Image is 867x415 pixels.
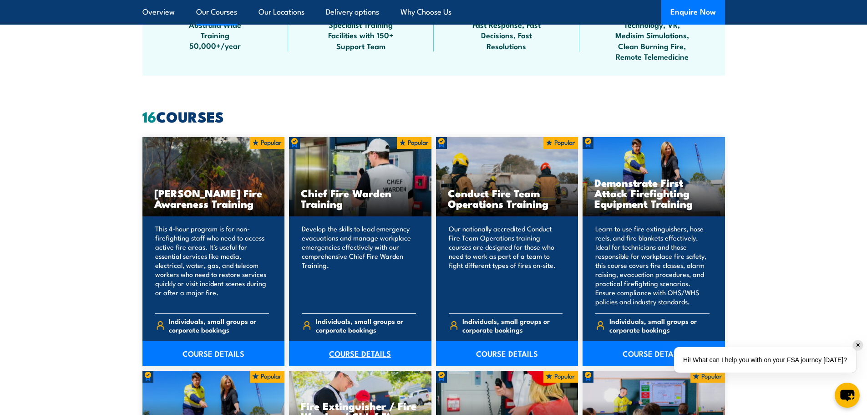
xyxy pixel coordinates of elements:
h3: Chief Fire Warden Training [301,188,420,209]
h3: Demonstrate First Attack Firefighting Equipment Training [594,177,713,209]
h3: [PERSON_NAME] Fire Awareness Training [154,188,273,209]
button: chat-button [835,383,860,408]
h3: Conduct Fire Team Operations Training [448,188,567,209]
span: Specialist Training Facilities with 150+ Support Team [320,19,402,51]
span: Individuals, small groups or corporate bookings [609,317,710,334]
strong: 16 [142,105,156,128]
h2: COURSES [142,110,725,123]
span: Fast Response, Fast Decisions, Fast Resolutions [466,19,548,51]
span: Australia Wide Training 50,000+/year [174,19,256,51]
span: Individuals, small groups or corporate bookings [169,317,269,334]
span: Individuals, small groups or corporate bookings [462,317,563,334]
a: COURSE DETAILS [583,341,725,366]
span: Individuals, small groups or corporate bookings [316,317,416,334]
div: Hi! What can I help you with on your FSA journey [DATE]? [674,347,856,373]
div: ✕ [853,340,863,350]
p: Learn to use fire extinguishers, hose reels, and fire blankets effectively. Ideal for technicians... [595,224,710,306]
p: Develop the skills to lead emergency evacuations and manage workplace emergencies effectively wit... [302,224,416,306]
a: COURSE DETAILS [142,341,285,366]
p: This 4-hour program is for non-firefighting staff who need to access active fire areas. It's usef... [155,224,269,306]
a: COURSE DETAILS [289,341,431,366]
a: COURSE DETAILS [436,341,578,366]
p: Our nationally accredited Conduct Fire Team Operations training courses are designed for those wh... [449,224,563,306]
span: Technology, VR, Medisim Simulations, Clean Burning Fire, Remote Telemedicine [611,19,693,62]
